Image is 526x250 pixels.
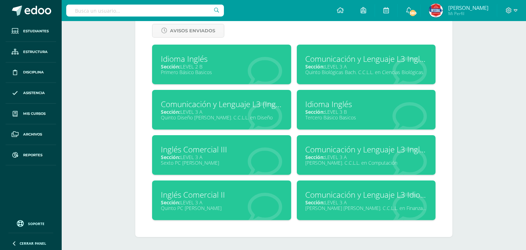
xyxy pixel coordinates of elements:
[161,53,282,64] div: Idioma Inglés
[23,152,42,158] span: Reportes
[161,144,282,155] div: Inglés Comercial III
[297,90,436,130] a: Idioma InglésSección:LEVEL 3 BTercero Básico Basicos
[306,108,325,115] span: Sección:
[23,49,48,55] span: Estructura
[297,45,436,84] a: Comunicación y Lenguaje L3 InglésSección:LEVEL 3 AQuinto Biológicas Bach. C.C.L.L. en Ciencias Bi...
[152,180,291,220] a: Inglés Comercial IISección:LEVEL 3 AQuinto PC [PERSON_NAME]
[448,4,489,11] span: [PERSON_NAME]
[23,70,44,75] span: Disciplina
[6,145,56,166] a: Reportes
[448,11,489,17] span: Mi Perfil
[306,199,427,206] div: LEVEL 3 A
[306,69,427,75] div: Quinto Biológicas Bach. C.C.L.L. en Ciencias Biológicas
[161,63,282,70] div: LEVEL 2 B
[306,205,427,211] div: [PERSON_NAME] [PERSON_NAME]. C.C.L.L. en Finanzas y Administración
[161,159,282,166] div: Sexto PC [PERSON_NAME]
[161,69,282,75] div: Primero Básico Basicos
[152,45,291,84] a: Idioma InglésSección:LEVEL 2 BPrimero Básico Basicos
[306,63,427,70] div: LEVEL 3 A
[306,114,427,121] div: Tercero Básico Basicos
[161,108,282,115] div: LEVEL 3 A
[409,9,417,17] span: 380
[161,63,180,70] span: Sección:
[6,21,56,42] a: Estudiantes
[6,104,56,124] a: Mis cursos
[306,154,427,160] div: LEVEL 3 A
[6,124,56,145] a: Archivos
[306,99,427,110] div: Idioma Inglés
[170,24,215,37] span: Avisos Enviados
[6,42,56,63] a: Estructura
[152,90,291,130] a: Comunicación y Lenguaje L3 (Inglés)Sección:LEVEL 3 AQuinto Diseño [PERSON_NAME]. C.C.L.L. en Diseño
[306,189,427,200] div: Comunicación y Lenguaje L3 Idioma Inglés
[161,154,282,160] div: LEVEL 3 A
[23,111,46,117] span: Mis cursos
[161,114,282,121] div: Quinto Diseño [PERSON_NAME]. C.C.L.L. en Diseño
[23,28,49,34] span: Estudiantes
[6,83,56,104] a: Asistencia
[152,24,224,38] a: Avisos Enviados
[297,135,436,175] a: Comunicación y Lenguaje L3 InglésSección:LEVEL 3 A[PERSON_NAME]. C.C.L.L. en Computación
[306,159,427,166] div: [PERSON_NAME]. C.C.L.L. en Computación
[28,221,45,226] span: Soporte
[6,63,56,83] a: Disciplina
[23,132,42,137] span: Archivos
[161,189,282,200] div: Inglés Comercial II
[8,218,53,228] a: Soporte
[161,199,282,206] div: LEVEL 3 A
[306,199,325,206] span: Sección:
[23,90,45,96] span: Asistencia
[306,144,427,155] div: Comunicación y Lenguaje L3 Inglés
[161,199,180,206] span: Sección:
[306,154,325,160] span: Sección:
[66,5,224,17] input: Busca un usuario...
[429,4,443,18] img: d1da2dc1c04de5bed0912d2e680c543a.png
[161,205,282,211] div: Quinto PC [PERSON_NAME]
[161,108,180,115] span: Sección:
[152,135,291,175] a: Inglés Comercial IIISección:LEVEL 3 ASexto PC [PERSON_NAME]
[306,63,325,70] span: Sección:
[306,53,427,64] div: Comunicación y Lenguaje L3 Inglés
[306,108,427,115] div: LEVEL 3 B
[161,154,180,160] span: Sección:
[161,99,282,110] div: Comunicación y Lenguaje L3 (Inglés)
[297,180,436,220] a: Comunicación y Lenguaje L3 Idioma InglésSección:LEVEL 3 A[PERSON_NAME] [PERSON_NAME]. C.C.L.L. en...
[20,241,46,246] span: Cerrar panel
